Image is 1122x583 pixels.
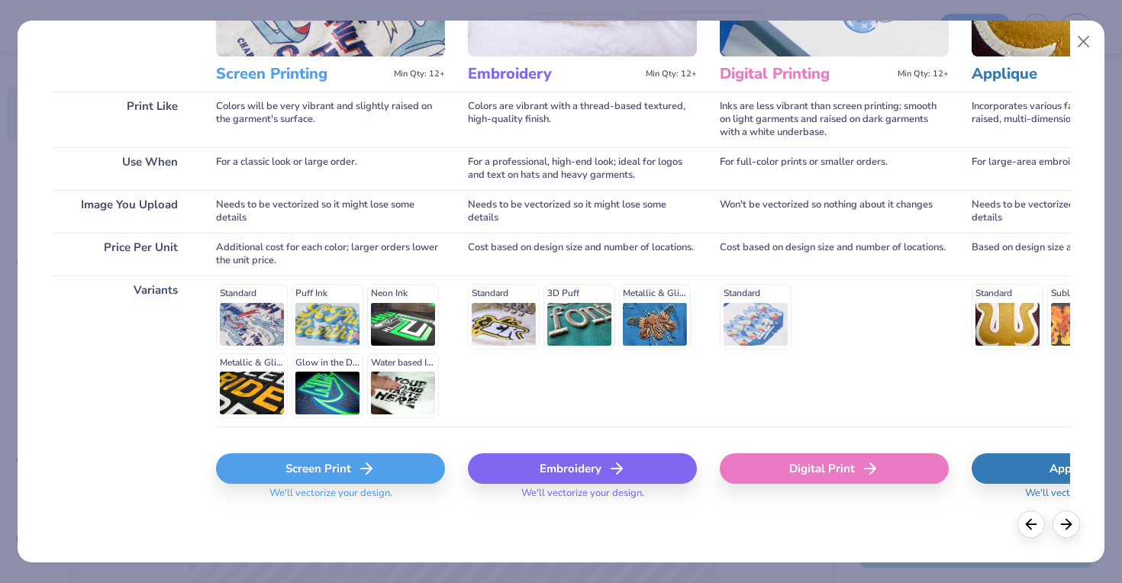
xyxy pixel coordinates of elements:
div: Cost based on design size and number of locations. [468,233,697,275]
div: Needs to be vectorized so it might lose some details [468,190,697,233]
div: Digital Print [720,453,949,484]
h3: Embroidery [468,64,640,84]
span: Min Qty: 12+ [646,69,697,79]
div: Print Like [52,92,193,147]
h3: Digital Printing [720,64,891,84]
div: Additional cost for each color; larger orders lower the unit price. [216,233,445,275]
div: Image You Upload [52,190,193,233]
div: Colors will be very vibrant and slightly raised on the garment's surface. [216,92,445,147]
button: Close [1069,27,1098,56]
div: Variants [52,275,193,427]
div: Inks are less vibrant than screen printing; smooth on light garments and raised on dark garments ... [720,92,949,147]
span: We'll vectorize your design. [515,487,650,509]
div: Screen Print [216,453,445,484]
div: Embroidery [468,453,697,484]
div: For full-color prints or smaller orders. [720,147,949,190]
div: Needs to be vectorized so it might lose some details [216,190,445,233]
div: Colors are vibrant with a thread-based textured, high-quality finish. [468,92,697,147]
span: Min Qty: 12+ [394,69,445,79]
div: For a classic look or large order. [216,147,445,190]
div: Won't be vectorized so nothing about it changes [720,190,949,233]
div: For a professional, high-end look; ideal for logos and text on hats and heavy garments. [468,147,697,190]
div: Use When [52,147,193,190]
h3: Screen Printing [216,64,388,84]
span: Min Qty: 12+ [898,69,949,79]
div: Cost based on design size and number of locations. [720,233,949,275]
span: We'll vectorize your design. [263,487,398,509]
div: Price Per Unit [52,233,193,275]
